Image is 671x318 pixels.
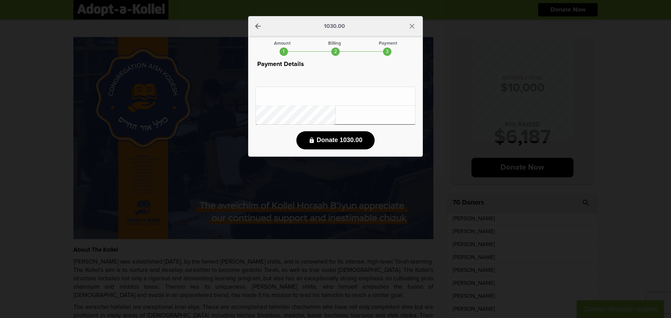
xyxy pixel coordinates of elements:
[317,136,362,144] span: Donate 1030.00
[296,131,375,149] button: lock Donate 1030.00
[274,41,290,46] div: Amount
[328,41,341,46] div: Billing
[379,41,397,46] div: Payment
[255,59,416,69] p: Payment Details
[408,22,416,30] i: close
[324,23,345,29] p: 1030.00
[254,22,262,30] a: arrow_back
[383,47,391,56] div: 3
[309,137,315,143] i: lock
[331,47,340,56] div: 2
[280,47,288,56] div: 1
